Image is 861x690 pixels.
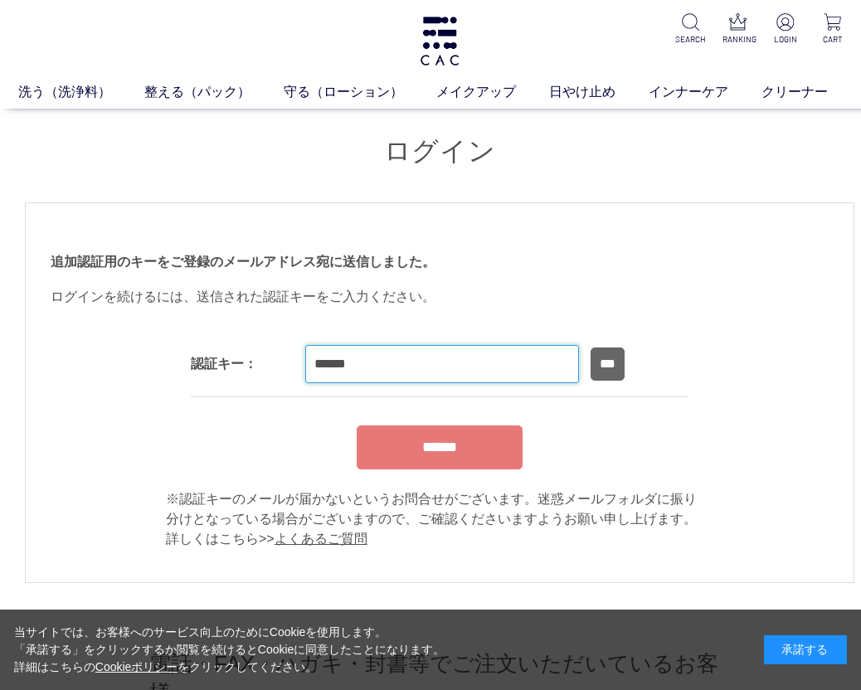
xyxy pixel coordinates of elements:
[14,624,445,676] div: 当サイトでは、お客様へのサービス向上のためにCookieを使用します。 「承諾する」をクリックするか閲覧を続けるとCookieに同意したことになります。 詳細はこちらの をクリックしてください。
[144,82,284,102] a: 整える（パック）
[649,82,761,102] a: インナーケア
[770,33,800,46] p: LOGIN
[51,253,829,270] h2: 追加認証用のキーをご登録のメールアドレス宛に送信しました。
[284,82,436,102] a: 守る（ローション）
[18,82,144,102] a: 洗う（洗浄料）
[166,489,713,549] div: ※認証キーのメールが届かないというお問合せがございます。迷惑メールフォルダに振り 分けとなっている場合がございますので、ご確認くださいますようお願い申し上げます。 詳しくはこちら>>
[25,134,854,169] h1: ログイン
[722,33,753,46] p: RANKING
[761,82,861,102] a: クリーナー
[675,33,706,46] p: SEARCH
[275,532,367,546] a: よくあるご質問
[675,13,706,46] a: SEARCH
[817,33,848,46] p: CART
[764,635,847,664] div: 承諾する
[722,13,753,46] a: RANKING
[191,357,257,371] label: 認証キー：
[817,13,848,46] a: CART
[770,13,800,46] a: LOGIN
[418,17,461,66] img: logo
[95,660,178,673] a: Cookieポリシー
[549,82,649,102] a: 日やけ止め
[436,82,549,102] a: メイクアップ
[51,287,829,307] div: ログインを続けるには、送信された認証キーをご入力ください。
